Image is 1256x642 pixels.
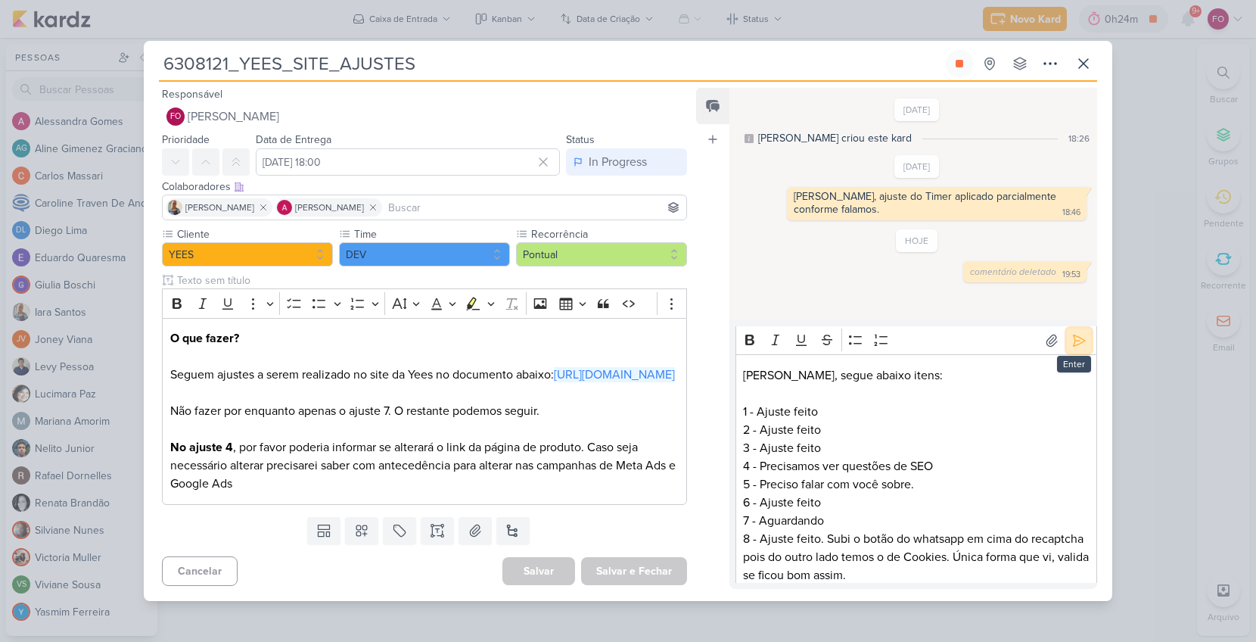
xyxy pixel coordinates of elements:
[970,266,1056,277] span: comentário deletado
[277,200,292,215] img: Alessandra Gomes
[170,329,679,493] p: Seguem ajustes a serem realizado no site da Yees no documento abaixo: Não fazer por enquanto apen...
[385,198,683,217] input: Buscar
[185,201,254,214] span: [PERSON_NAME]
[353,226,510,242] label: Time
[589,153,647,171] div: In Progress
[566,148,687,176] button: In Progress
[735,354,1097,596] div: Editor editing area: main
[743,439,1089,457] p: 3 - Ajuste feito
[162,179,687,195] div: Colaboradores
[794,190,1059,216] div: [PERSON_NAME], ajuste do Timer aplicado parcialmente conforme falamos.
[339,242,510,266] button: DEV
[743,403,1089,421] p: 1 - Ajuste feito
[1057,356,1091,372] div: Enter
[953,58,965,70] div: Parar relógio
[295,201,364,214] span: [PERSON_NAME]
[1068,132,1090,145] div: 18:26
[256,133,331,146] label: Data de Entrega
[743,366,1089,385] p: [PERSON_NAME], segue abaixo itens:
[162,133,210,146] label: Prioridade
[1062,269,1080,281] div: 19:53
[162,103,687,130] button: FO [PERSON_NAME]
[256,148,560,176] input: Select a date
[162,288,687,318] div: Editor toolbar
[743,421,1089,439] p: 2 - Ajuste feito
[162,88,222,101] label: Responsável
[743,494,1089,512] p: 6 - Ajuste feito
[162,242,333,266] button: YEES
[162,318,687,505] div: Editor editing area: main
[159,50,943,77] input: Kard Sem Título
[162,556,238,586] button: Cancelar
[170,331,239,346] strong: O que fazer?
[176,226,333,242] label: Cliente
[743,457,1089,475] p: 4 - Precisamos ver questões de SEO
[516,242,687,266] button: Pontual
[167,200,182,215] img: Iara Santos
[188,108,279,126] span: [PERSON_NAME]
[170,113,181,121] p: FO
[735,326,1097,355] div: Editor toolbar
[174,273,687,288] input: Texto sem título
[743,530,1089,584] p: 8 - Ajuste feito. Subi o botão do whatsapp em cima do recaptcha pois do outro lado temos o de Coo...
[530,226,687,242] label: Recorrência
[166,108,185,126] div: Fabio Oliveira
[758,130,912,146] div: [PERSON_NAME] criou este kard
[554,367,675,382] a: [URL][DOMAIN_NAME]
[566,133,595,146] label: Status
[170,440,233,455] strong: No ajuste 4
[743,512,1089,530] p: 7 - Aguardando
[1062,207,1080,219] div: 18:46
[743,475,1089,494] p: 5 - Preciso falar com você sobre.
